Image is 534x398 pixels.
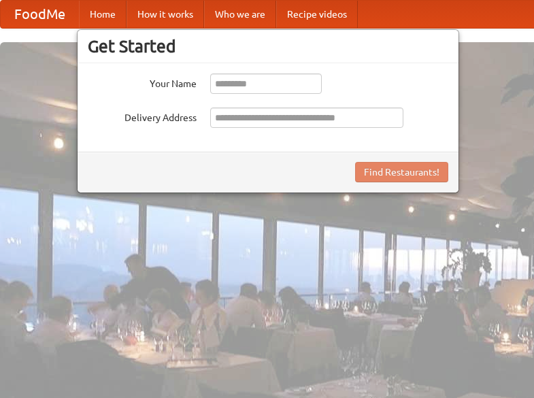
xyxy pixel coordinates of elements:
[204,1,276,28] a: Who we are
[88,73,197,90] label: Your Name
[355,162,448,182] button: Find Restaurants!
[79,1,127,28] a: Home
[1,1,79,28] a: FoodMe
[88,36,448,56] h3: Get Started
[127,1,204,28] a: How it works
[276,1,358,28] a: Recipe videos
[88,107,197,125] label: Delivery Address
